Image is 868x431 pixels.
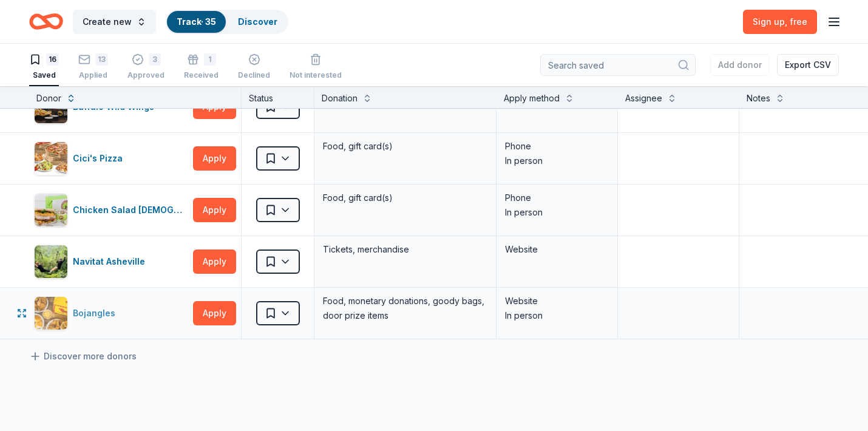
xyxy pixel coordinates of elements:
[193,146,236,171] button: Apply
[505,205,609,220] div: In person
[322,241,489,258] div: Tickets, merchandise
[166,10,288,34] button: Track· 35Discover
[238,70,270,80] div: Declined
[78,49,108,86] button: 13Applied
[73,151,127,166] div: Cici's Pizza
[777,54,839,76] button: Export CSV
[504,91,560,106] div: Apply method
[184,49,219,86] button: 1Received
[540,54,696,76] input: Search saved
[204,53,216,66] div: 1
[193,198,236,222] button: Apply
[505,139,609,154] div: Phone
[34,245,188,279] button: Image for Navitat AshevilleNavitat Asheville
[35,245,67,278] img: Image for Navitat Asheville
[238,16,277,27] a: Discover
[322,138,489,155] div: Food, gift card(s)
[290,49,342,86] button: Not interested
[73,10,156,34] button: Create new
[29,70,59,80] div: Saved
[322,293,489,324] div: Food, monetary donations, goody bags, door prize items
[743,10,817,34] a: Sign up, free
[785,16,807,27] span: , free
[35,142,67,175] img: Image for Cici's Pizza
[36,91,61,106] div: Donor
[747,91,770,106] div: Notes
[322,91,358,106] div: Donation
[29,349,137,364] a: Discover more donors
[46,53,59,66] div: 16
[29,49,59,86] button: 16Saved
[29,7,63,36] a: Home
[127,70,164,80] div: Approved
[193,249,236,274] button: Apply
[73,203,188,217] div: Chicken Salad [DEMOGRAPHIC_DATA]
[127,49,164,86] button: 3Approved
[505,154,609,168] div: In person
[184,70,219,80] div: Received
[322,189,489,206] div: Food, gift card(s)
[505,294,609,308] div: Website
[34,296,188,330] button: Image for BojanglesBojangles
[78,70,108,80] div: Applied
[753,16,807,27] span: Sign up
[95,53,108,66] div: 13
[149,53,161,66] div: 3
[505,191,609,205] div: Phone
[73,254,150,269] div: Navitat Asheville
[242,86,314,108] div: Status
[177,16,216,27] a: Track· 35
[290,70,342,80] div: Not interested
[625,91,662,106] div: Assignee
[238,49,270,86] button: Declined
[34,141,188,175] button: Image for Cici's PizzaCici's Pizza
[35,194,67,226] img: Image for Chicken Salad Chick
[193,301,236,325] button: Apply
[505,308,609,323] div: In person
[34,193,188,227] button: Image for Chicken Salad ChickChicken Salad [DEMOGRAPHIC_DATA]
[83,15,132,29] span: Create new
[35,297,67,330] img: Image for Bojangles
[73,306,120,321] div: Bojangles
[505,242,609,257] div: Website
